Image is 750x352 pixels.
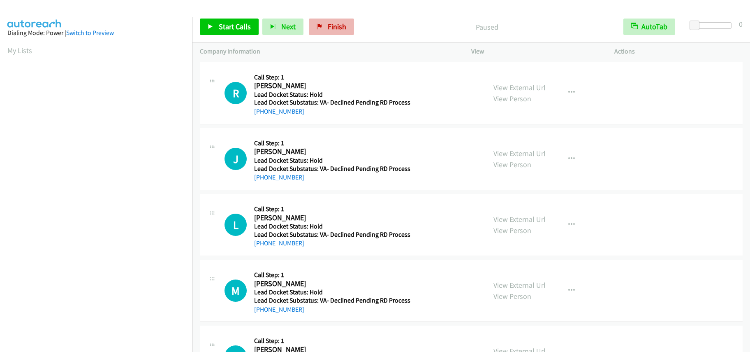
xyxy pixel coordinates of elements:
h5: Call Step: 1 [254,337,410,345]
a: [PHONE_NUMBER] [254,173,304,181]
a: View External Url [493,214,546,224]
a: [PHONE_NUMBER] [254,305,304,313]
h2: [PERSON_NAME] [254,213,407,223]
h5: Call Step: 1 [254,73,410,82]
div: Dialing Mode: Power | [7,28,185,38]
div: 0 [739,19,743,30]
h1: J [225,148,247,170]
span: Next [281,22,296,31]
a: Finish [309,19,354,35]
a: View External Url [493,83,546,92]
a: View Person [493,226,531,235]
h5: Lead Docket Status: Hold [254,222,410,231]
span: Finish [328,22,346,31]
div: The call is yet to be attempted [225,148,247,170]
div: The call is yet to be attempted [225,280,247,302]
p: Company Information [200,47,456,56]
h5: Call Step: 1 [254,205,410,213]
h2: [PERSON_NAME] [254,81,407,91]
h5: Lead Docket Substatus: VA- Declined Pending RD Process [254,296,410,305]
h2: [PERSON_NAME] [254,147,407,156]
h5: Lead Docket Substatus: VA- Declined Pending RD Process [254,98,410,107]
span: Start Calls [219,22,251,31]
h1: R [225,82,247,104]
h5: Lead Docket Status: Hold [254,288,410,296]
button: AutoTab [623,19,675,35]
div: The call is yet to be attempted [225,214,247,236]
h5: Lead Docket Substatus: VA- Declined Pending RD Process [254,165,410,173]
a: View External Url [493,149,546,158]
p: Actions [614,47,743,56]
h5: Call Step: 1 [254,271,410,279]
h5: Lead Docket Status: Hold [254,156,410,165]
a: [PHONE_NUMBER] [254,239,304,247]
h2: [PERSON_NAME] [254,279,407,289]
h5: Lead Docket Substatus: VA- Declined Pending RD Process [254,231,410,239]
a: View Person [493,94,531,103]
p: View [471,47,600,56]
a: Start Calls [200,19,259,35]
p: Paused [365,21,609,33]
div: Delay between calls (in seconds) [694,22,731,29]
h1: M [225,280,247,302]
h5: Call Step: 1 [254,139,410,147]
a: View Person [493,291,531,301]
button: Next [262,19,303,35]
a: View External Url [493,280,546,290]
a: Switch to Preview [66,29,114,37]
a: View Person [493,160,531,169]
div: The call is yet to be attempted [225,82,247,104]
a: My Lists [7,46,32,55]
a: [PHONE_NUMBER] [254,107,304,115]
h1: L [225,214,247,236]
h5: Lead Docket Status: Hold [254,91,410,99]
